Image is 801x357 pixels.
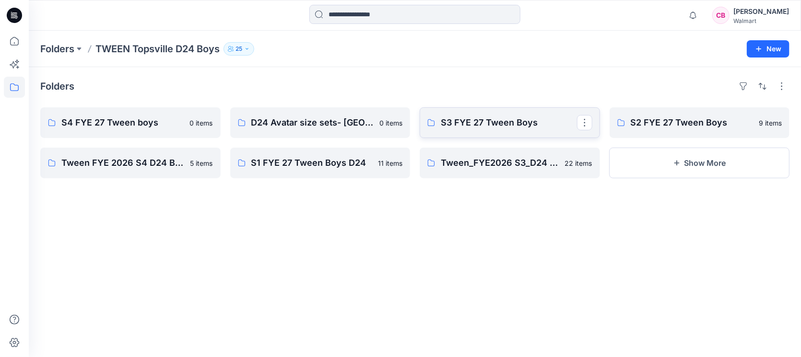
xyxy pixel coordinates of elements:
p: 22 items [565,158,592,168]
a: Tween_FYE2026 S3_D24 Boys - [GEOGRAPHIC_DATA]22 items [420,148,600,178]
a: Folders [40,42,74,56]
p: S3 FYE 27 Tween Boys [441,116,577,129]
button: 25 [224,42,254,56]
p: S2 FYE 27 Tween Boys [631,116,754,129]
p: 11 items [378,158,402,168]
p: 9 items [759,118,782,128]
h4: Folders [40,81,74,92]
p: S1 FYE 27 Tween Boys D24 [251,156,373,170]
p: 25 [236,44,242,54]
a: S4 FYE 27 Tween boys0 items [40,107,221,138]
a: S3 FYE 27 Tween Boys [420,107,600,138]
button: New [747,40,789,58]
a: S2 FYE 27 Tween Boys9 items [610,107,790,138]
a: D24 Avatar size sets- [GEOGRAPHIC_DATA]0 items [230,107,411,138]
p: Tween FYE 2026 S4 D24 Boys [GEOGRAPHIC_DATA] [61,156,185,170]
div: [PERSON_NAME] [733,6,789,17]
p: 0 items [190,118,213,128]
a: Tween FYE 2026 S4 D24 Boys [GEOGRAPHIC_DATA]5 items [40,148,221,178]
p: S4 FYE 27 Tween boys [61,116,184,129]
p: 0 items [379,118,402,128]
p: Tween_FYE2026 S3_D24 Boys - [GEOGRAPHIC_DATA] [441,156,559,170]
p: 5 items [190,158,213,168]
p: TWEEN Topsville D24 Boys [95,42,220,56]
p: D24 Avatar size sets- [GEOGRAPHIC_DATA] [251,116,374,129]
div: CB [712,7,730,24]
button: Show More [610,148,790,178]
div: Walmart [733,17,789,24]
a: S1 FYE 27 Tween Boys D2411 items [230,148,411,178]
